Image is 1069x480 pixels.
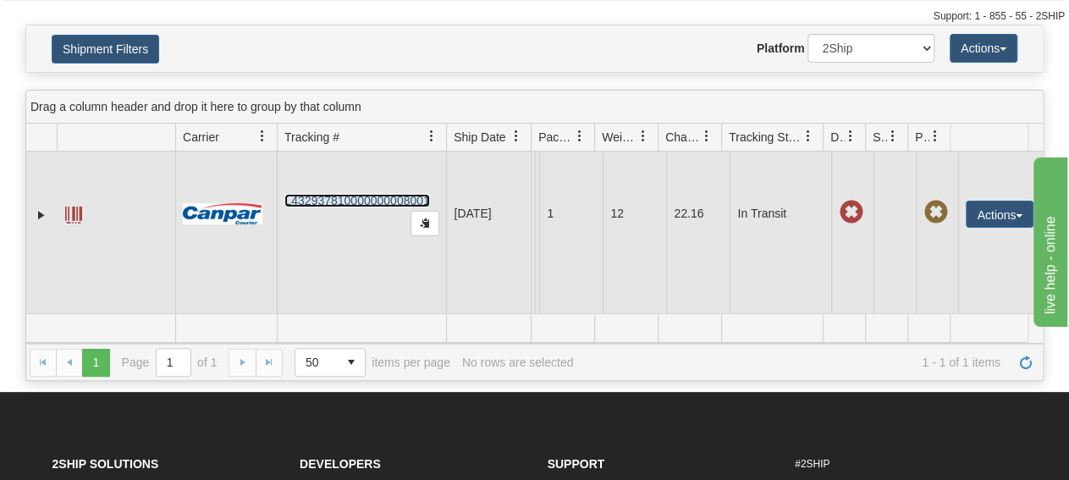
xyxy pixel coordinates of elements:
span: Charge [665,129,701,146]
td: Sleep Country [GEOGRAPHIC_DATA] Shipping Department [GEOGRAPHIC_DATA] MB [GEOGRAPHIC_DATA] R2R 2V7 [531,114,535,313]
span: Tracking # [284,129,339,146]
a: Tracking Status filter column settings [794,122,823,151]
strong: 2Ship Solutions [52,457,159,471]
a: Expand [33,207,50,223]
label: Platform [757,40,805,57]
a: Refresh [1012,349,1039,376]
span: 1 - 1 of 1 items [585,356,1000,369]
a: Pickup Status filter column settings [921,122,950,151]
a: Tracking # filter column settings [417,122,446,151]
span: Late [839,201,862,224]
a: Weight filter column settings [629,122,658,151]
td: 1 [539,114,603,313]
span: Pickup Status [915,129,929,146]
input: Page 1 [157,349,190,376]
span: Tracking Status [729,129,802,146]
span: 50 [306,354,328,371]
td: In Transit [730,114,831,313]
a: Delivery Status filter column settings [836,122,865,151]
span: Page sizes drop down [295,348,366,377]
button: Actions [966,201,1033,228]
button: Shipment Filters [52,35,159,63]
a: Ship Date filter column settings [502,122,531,151]
span: items per page [295,348,450,377]
a: Carrier filter column settings [248,122,277,151]
div: grid grouping header [26,91,1043,124]
td: 22.16 [666,114,730,313]
a: Packages filter column settings [565,122,594,151]
img: 14 - Canpar [183,203,262,224]
span: Weight [602,129,637,146]
span: Carrier [183,129,219,146]
a: Shipment Issues filter column settings [879,122,907,151]
span: select [338,349,365,376]
td: [PERSON_NAME] [PERSON_NAME] CA ON SIOUX LOOKOUT P8T 0A7 [535,114,539,313]
span: Pickup Not Assigned [923,201,947,224]
span: Page of 1 [122,348,218,377]
strong: Developers [300,457,381,471]
strong: Support [548,457,605,471]
span: Delivery Status [830,129,845,146]
td: 12 [603,114,666,313]
iframe: chat widget [1030,153,1067,326]
span: Packages [538,129,574,146]
a: Label [65,199,82,226]
div: Support: 1 - 855 - 55 - 2SHIP [4,9,1065,24]
a: Charge filter column settings [692,122,721,151]
button: Actions [950,34,1017,63]
span: Shipment Issues [873,129,887,146]
div: No rows are selected [462,356,574,369]
td: [DATE] [446,114,531,313]
span: Ship Date [454,129,505,146]
div: live help - online [13,10,157,30]
a: L432937810000000008001 [284,194,429,207]
h6: #2SHIP [795,459,1017,470]
button: Copy to clipboard [411,211,439,236]
span: Page 1 [82,349,109,376]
